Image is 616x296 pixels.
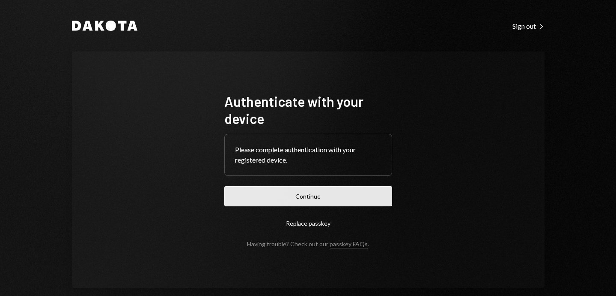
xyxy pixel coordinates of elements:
[224,186,392,206] button: Continue
[235,145,381,165] div: Please complete authentication with your registered device.
[224,213,392,233] button: Replace passkey
[512,21,545,30] a: Sign out
[224,93,392,127] h1: Authenticate with your device
[330,240,368,248] a: passkey FAQs
[247,240,369,248] div: Having trouble? Check out our .
[512,22,545,30] div: Sign out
